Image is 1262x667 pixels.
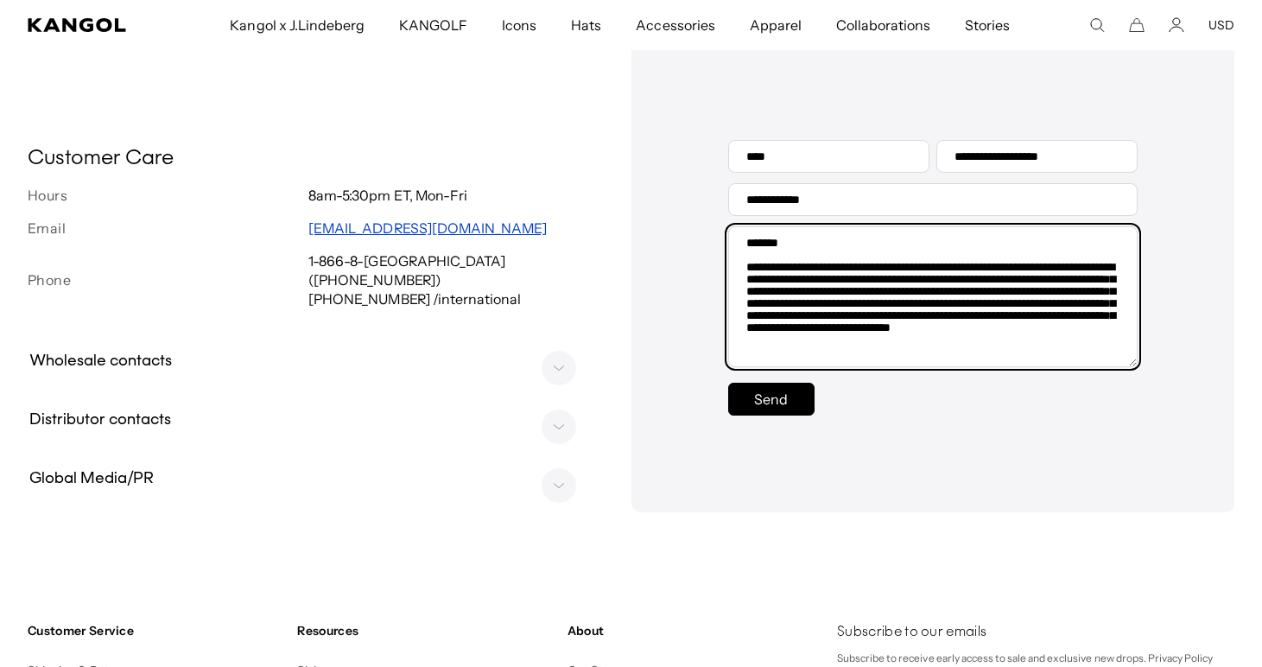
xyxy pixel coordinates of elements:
button: USD [1208,17,1234,33]
h3: Global Media/PR [21,467,162,492]
button: Cart [1129,17,1145,33]
summary: Global Media/PR [21,454,597,505]
h3: Email [28,219,308,238]
h2: Customer Care [28,146,590,172]
h3: Wholesale contacts [21,350,181,374]
a: Account [1169,17,1184,33]
p: [PHONE_NUMBER] /international [308,289,589,308]
p: 1-866-8-[GEOGRAPHIC_DATA] ([PHONE_NUMBER]) [308,251,589,289]
a: Kangol [28,18,151,32]
a: [EMAIL_ADDRESS][DOMAIN_NAME] [308,219,547,237]
p: 8am-5:30pm ET, Mon-Fri [308,186,589,205]
summary: Search here [1089,17,1105,33]
h3: Distributor contacts [21,409,180,433]
h4: Customer Service [28,623,283,638]
h4: Subscribe to our emails [837,623,1234,642]
h4: About [568,623,823,638]
h3: Hours [28,186,308,205]
button: Send [728,383,815,416]
summary: Distributor contacts [21,395,597,447]
h3: Phone [28,270,308,289]
h4: Resources [297,623,553,638]
summary: Wholesale contacts [21,336,597,388]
